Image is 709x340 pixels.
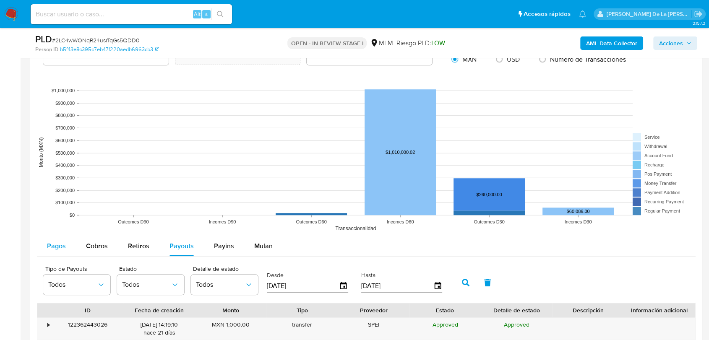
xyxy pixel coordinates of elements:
[194,10,201,18] span: Alt
[579,10,586,18] a: Notificaciones
[607,10,691,18] p: javier.gutierrez@mercadolibre.com.mx
[396,39,445,48] span: Riesgo PLD:
[653,36,697,50] button: Acciones
[35,32,52,46] b: PLD
[694,10,703,18] a: Salir
[370,39,393,48] div: MLM
[60,46,159,53] a: b5f43e8c395c7eb47f220aedb6963cb3
[659,36,683,50] span: Acciones
[524,10,571,18] span: Accesos rápidos
[211,8,229,20] button: search-icon
[287,37,367,49] p: OPEN - IN REVIEW STAGE I
[31,9,232,20] input: Buscar usuario o caso...
[431,38,445,48] span: LOW
[586,36,637,50] b: AML Data Collector
[205,10,208,18] span: s
[35,46,58,53] b: Person ID
[580,36,643,50] button: AML Data Collector
[692,20,705,26] span: 3.157.3
[52,36,140,44] span: # 2LC4wWONqR24usrTqGs5QDD0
